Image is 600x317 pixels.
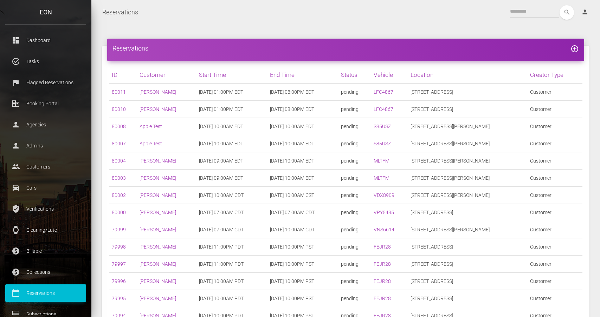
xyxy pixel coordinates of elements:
a: 80011 [112,89,126,95]
a: Apple Test [140,124,162,129]
p: Cleaning/Late [11,225,81,235]
td: [STREET_ADDRESS][PERSON_NAME] [408,187,527,204]
a: [PERSON_NAME] [140,261,176,267]
td: [DATE] 10:00AM EDT [267,118,338,135]
a: S85USZ [374,141,391,146]
td: [DATE] 07:00AM CDT [196,204,267,221]
td: [DATE] 10:00AM CST [267,187,338,204]
a: task_alt Tasks [5,53,86,70]
td: [DATE] 11:00PM PDT [196,238,267,256]
a: Apple Test [140,141,162,146]
td: [DATE] 07:00AM CDT [196,221,267,238]
a: VNS6614 [374,227,394,232]
th: ID [109,66,137,84]
p: Agencies [11,119,81,130]
a: watch Cleaning/Late [5,221,86,239]
a: add_circle_outline [570,45,579,52]
td: [DATE] 10:00PM PST [267,256,338,273]
a: 79995 [112,296,126,301]
th: End Time [267,66,338,84]
i: person [581,8,588,15]
p: Booking Portal [11,98,81,109]
td: Customer [527,101,582,118]
a: paid Collections [5,263,86,281]
a: FEJR28 [374,261,391,267]
a: FEJR28 [374,278,391,284]
td: [STREET_ADDRESS][PERSON_NAME] [408,135,527,152]
td: [DATE] 10:00AM CDT [267,221,338,238]
td: [STREET_ADDRESS] [408,273,527,290]
a: person Admins [5,137,86,154]
a: 80002 [112,192,126,198]
td: [DATE] 10:00AM EDT [196,118,267,135]
a: [PERSON_NAME] [140,192,176,198]
td: Customer [527,256,582,273]
a: FEJR28 [374,296,391,301]
a: VDX8909 [374,192,394,198]
a: 79996 [112,278,126,284]
a: [PERSON_NAME] [140,278,176,284]
th: Location [408,66,527,84]
a: flag Flagged Reservations [5,74,86,91]
a: LFC4867 [374,106,393,112]
td: pending [338,273,371,290]
h4: Reservations [112,44,579,53]
p: Tasks [11,56,81,67]
a: 79998 [112,244,126,250]
p: Verifications [11,204,81,214]
th: Vehicle [371,66,408,84]
td: [DATE] 09:00AM EDT [196,152,267,170]
td: [DATE] 01:00PM EDT [196,84,267,101]
th: Start Time [196,66,267,84]
a: 80004 [112,158,126,164]
td: pending [338,152,371,170]
a: paid Billable [5,242,86,260]
td: [DATE] 10:00PM PST [267,238,338,256]
p: Collections [11,267,81,277]
p: Cars [11,183,81,193]
a: drive_eta Cars [5,179,86,197]
td: [DATE] 09:00AM EDT [196,170,267,187]
td: pending [338,84,371,101]
td: [STREET_ADDRESS] [408,238,527,256]
a: [PERSON_NAME] [140,227,176,232]
a: MLTFM [374,158,389,164]
td: Customer [527,238,582,256]
td: [STREET_ADDRESS] [408,256,527,273]
td: [DATE] 10:00PM PST [267,273,338,290]
td: [STREET_ADDRESS] [408,204,527,221]
td: [STREET_ADDRESS][PERSON_NAME] [408,118,527,135]
a: 80008 [112,124,126,129]
td: [DATE] 10:00PM PST [267,290,338,307]
td: [DATE] 10:00AM EDT [267,152,338,170]
th: Status [338,66,371,84]
td: Customer [527,187,582,204]
a: S85USZ [374,124,391,129]
p: Dashboard [11,35,81,46]
td: Customer [527,135,582,152]
a: corporate_fare Booking Portal [5,95,86,112]
a: [PERSON_NAME] [140,158,176,164]
p: Flagged Reservations [11,77,81,88]
p: Admins [11,140,81,151]
button: search [560,5,574,20]
td: [DATE] 10:00AM PDT [196,273,267,290]
a: LFC4867 [374,89,393,95]
a: [PERSON_NAME] [140,175,176,181]
td: [STREET_ADDRESS][PERSON_NAME] [408,152,527,170]
a: dashboard Dashboard [5,32,86,49]
a: 79999 [112,227,126,232]
th: Customer [137,66,196,84]
td: Customer [527,290,582,307]
td: [DATE] 10:00AM EDT [267,170,338,187]
td: pending [338,101,371,118]
td: Customer [527,84,582,101]
p: Customers [11,161,81,172]
td: [DATE] 10:00AM PDT [196,290,267,307]
td: Customer [527,221,582,238]
a: FEJR28 [374,244,391,250]
a: [PERSON_NAME] [140,210,176,215]
td: [DATE] 01:00PM EDT [196,101,267,118]
td: pending [338,204,371,221]
a: [PERSON_NAME] [140,89,176,95]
